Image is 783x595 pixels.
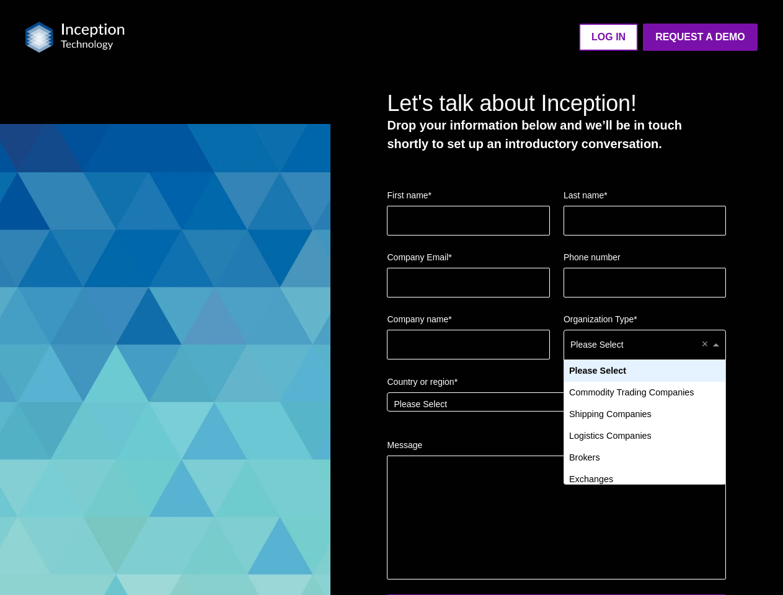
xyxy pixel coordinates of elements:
span: Company name [387,314,448,324]
span: Last name [564,190,604,200]
div: Commodity Trading Companies [564,382,726,403]
h3: Let's talk about Inception! [387,90,726,116]
div: grid [564,360,726,484]
span: × [702,338,709,350]
div: Logistics Companies [564,425,726,447]
span: Phone number [564,252,621,262]
div: Exchanges [564,469,726,490]
p: Drop your information below and we’ll be in touch shortly to set up an introductory conversation. [387,116,726,153]
span: Company Email [387,252,448,262]
span: Organization Type [564,314,634,324]
div: Brokers [564,447,726,469]
span: Country or region [387,377,454,387]
span: Message [387,440,422,450]
span: Please Select [570,340,624,350]
div: Shipping Companies [564,403,726,425]
span: First name [387,190,428,200]
span: Clear value [699,330,710,359]
a: LOG IN [579,24,638,51]
strong: Request a Demo [655,32,745,42]
div: Please Select [564,360,726,382]
strong: LOG IN [591,32,626,42]
a: Request a Demo [643,24,758,51]
span: Please Select [394,399,447,409]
